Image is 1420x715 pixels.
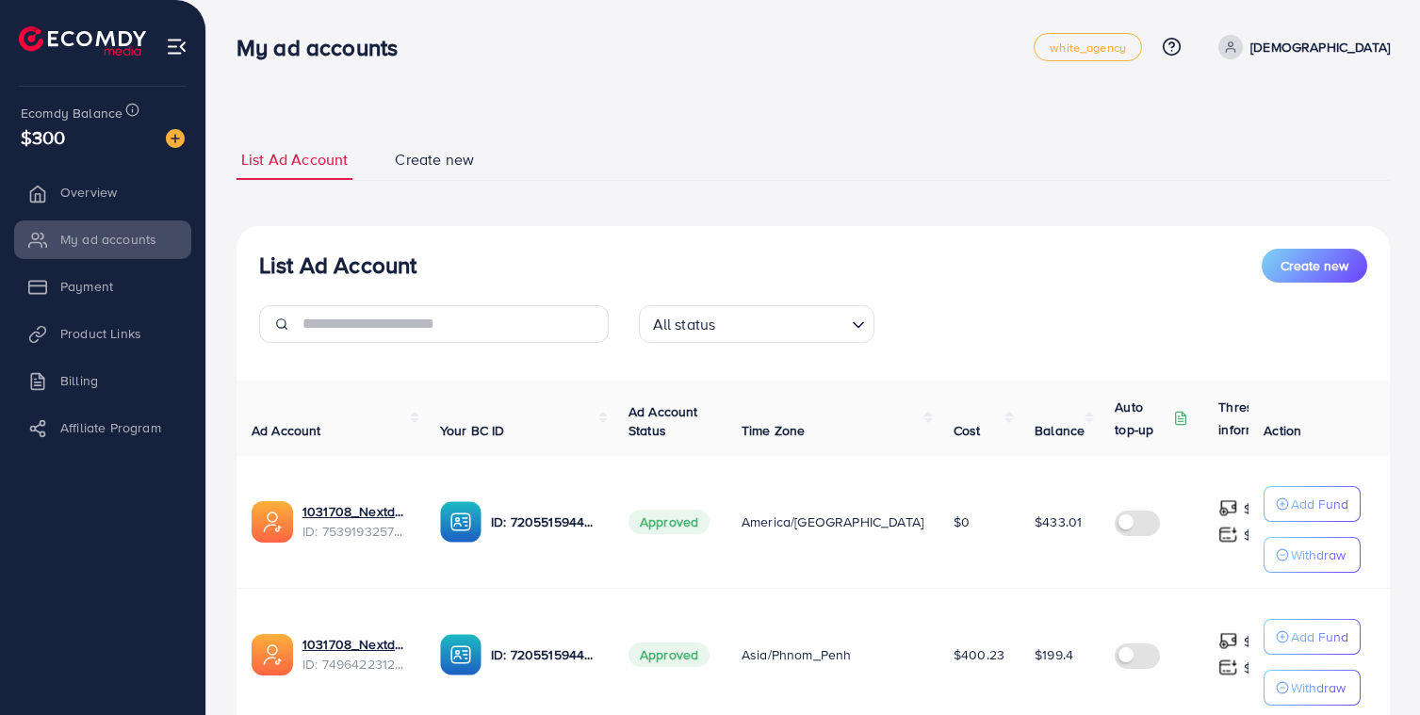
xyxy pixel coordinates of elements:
p: $ --- [1244,524,1267,546]
button: Add Fund [1264,619,1361,655]
input: Search for option [721,307,843,338]
span: $300 [21,123,66,151]
span: white_agency [1050,41,1126,54]
img: menu [166,36,188,57]
button: Add Fund [1264,486,1361,522]
img: top-up amount [1218,525,1238,544]
span: America/[GEOGRAPHIC_DATA] [742,512,923,531]
a: 1031708_Nextday_TTS [302,502,410,521]
a: 1031708_Nextday [302,635,410,654]
img: image [166,129,185,148]
p: ID: 7205515944947466242 [491,643,598,666]
span: Cost [954,421,981,440]
p: [DEMOGRAPHIC_DATA] [1250,36,1390,58]
span: Action [1264,421,1301,440]
p: Threshold information [1218,396,1311,441]
span: Your BC ID [440,421,505,440]
span: Ad Account [252,421,321,440]
span: Ecomdy Balance [21,104,122,122]
h3: My ad accounts [237,34,413,61]
button: Withdraw [1264,537,1361,573]
p: Add Fund [1291,493,1348,515]
p: ID: 7205515944947466242 [491,511,598,533]
span: List Ad Account [241,149,348,171]
button: Create new [1262,249,1367,283]
img: ic-ads-acc.e4c84228.svg [252,634,293,675]
span: Approved [628,642,710,667]
img: ic-ba-acc.ded83a64.svg [440,501,481,543]
img: top-up amount [1218,498,1238,518]
span: Approved [628,510,710,534]
div: Search for option [639,305,874,343]
img: top-up amount [1218,631,1238,651]
span: Asia/Phnom_Penh [742,645,851,664]
span: Balance [1035,421,1085,440]
div: <span class='underline'>1031708_Nextday</span></br>7496422312066220048 [302,635,410,674]
span: $0 [954,512,970,531]
p: Withdraw [1291,676,1346,699]
span: All status [649,311,720,338]
a: white_agency [1034,33,1142,61]
span: Ad Account Status [628,402,698,440]
button: Withdraw [1264,670,1361,706]
p: $ --- [1244,497,1267,520]
div: <span class='underline'>1031708_Nextday_TTS</span></br>7539193257029550098 [302,502,410,541]
img: ic-ba-acc.ded83a64.svg [440,634,481,675]
p: Add Fund [1291,626,1348,648]
img: top-up amount [1218,658,1238,677]
span: ID: 7539193257029550098 [302,522,410,541]
span: ID: 7496422312066220048 [302,655,410,674]
span: Create new [395,149,474,171]
img: logo [19,26,146,56]
span: $199.4 [1035,645,1073,664]
span: Time Zone [742,421,805,440]
a: [DEMOGRAPHIC_DATA] [1211,35,1390,59]
p: Auto top-up [1115,396,1169,441]
h3: List Ad Account [259,252,416,279]
p: $ --- [1244,630,1267,653]
p: $ --- [1244,657,1267,679]
img: ic-ads-acc.e4c84228.svg [252,501,293,543]
p: Withdraw [1291,544,1346,566]
span: Create new [1281,256,1348,275]
span: $433.01 [1035,512,1082,531]
span: $400.23 [954,645,1004,664]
